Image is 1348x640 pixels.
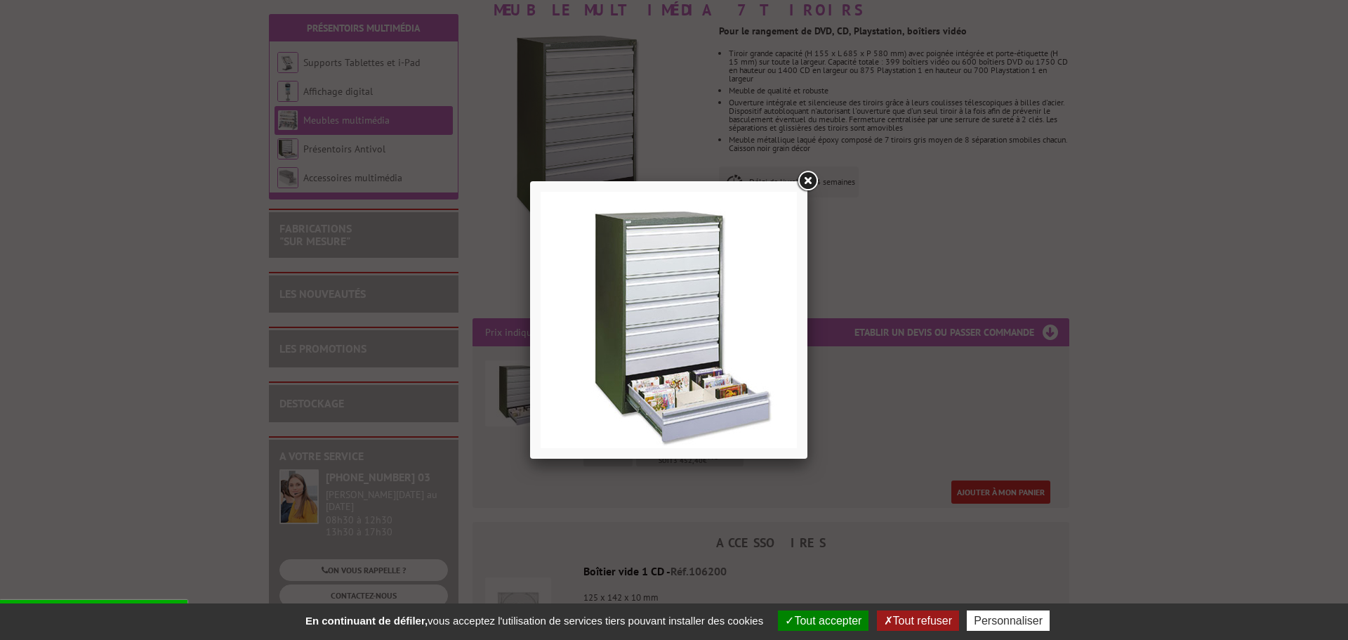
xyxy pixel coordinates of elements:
[298,615,770,627] span: vous acceptez l'utilisation de services tiers pouvant installer des cookies
[967,610,1050,631] button: Personnaliser (fenêtre modale)
[795,169,820,194] a: Close
[305,615,428,627] strong: En continuant de défiler,
[778,610,868,631] button: Tout accepter
[877,610,959,631] button: Tout refuser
